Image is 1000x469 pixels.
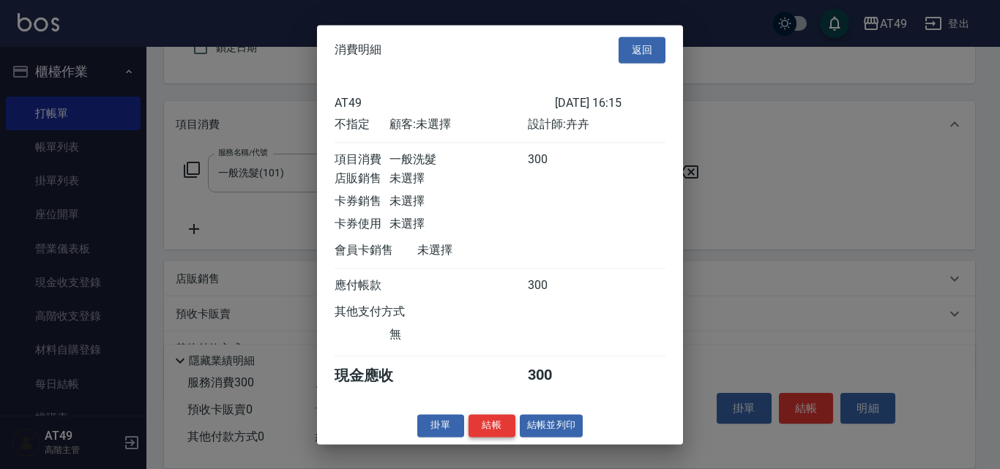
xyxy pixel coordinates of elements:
div: 未選擇 [417,243,555,258]
div: 未選擇 [389,194,527,209]
div: 未選擇 [389,171,527,187]
button: 掛單 [417,414,464,437]
div: 未選擇 [389,217,527,232]
div: [DATE] 16:15 [555,96,665,110]
div: 300 [528,278,583,293]
div: 設計師: 卉卉 [528,117,665,132]
div: 項目消費 [335,152,389,168]
div: 會員卡銷售 [335,243,417,258]
button: 結帳並列印 [520,414,583,437]
div: 卡券銷售 [335,194,389,209]
div: 不指定 [335,117,389,132]
div: AT49 [335,96,555,110]
button: 結帳 [469,414,515,437]
div: 無 [389,327,527,342]
div: 其他支付方式 [335,304,445,320]
div: 300 [528,366,583,386]
div: 300 [528,152,583,168]
div: 應付帳款 [335,278,389,293]
button: 返回 [619,37,665,64]
div: 卡券使用 [335,217,389,232]
span: 消費明細 [335,42,381,57]
div: 店販銷售 [335,171,389,187]
div: 一般洗髮 [389,152,527,168]
div: 現金應收 [335,366,417,386]
div: 顧客: 未選擇 [389,117,527,132]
